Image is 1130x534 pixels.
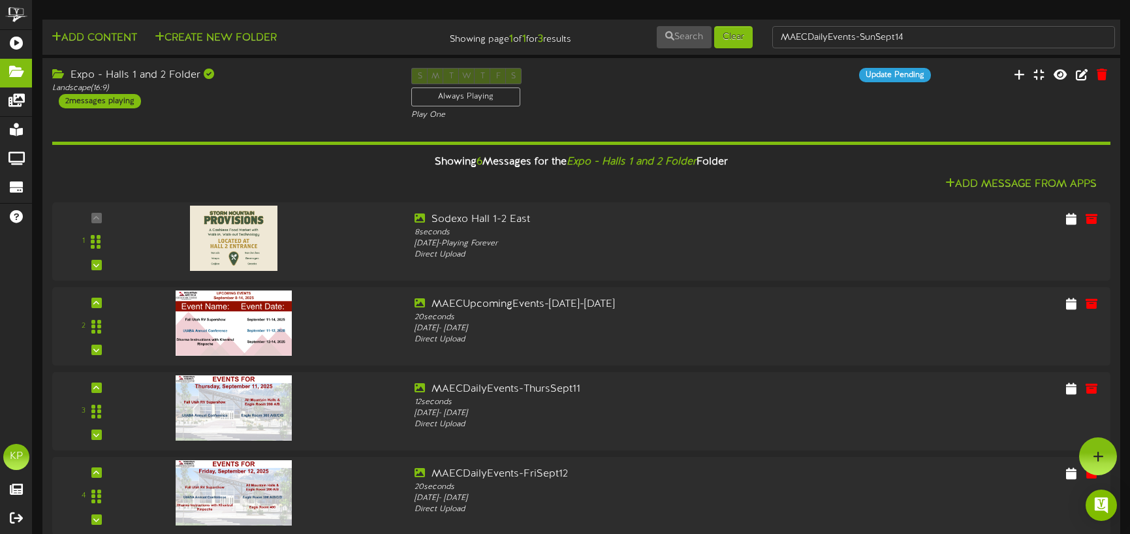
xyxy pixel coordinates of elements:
div: Direct Upload [415,249,836,260]
div: Open Intercom Messenger [1086,490,1117,521]
i: Expo - Halls 1 and 2 Folder [567,156,697,168]
img: aaf7942c-00a9-4953-9d93-98de8d0dc831.jpg [176,375,292,441]
button: Add Message From Apps [941,176,1101,193]
button: Create New Folder [151,30,281,46]
input: -- Search Folders by Name -- [772,26,1115,48]
div: 8 seconds [415,227,836,238]
strong: 3 [538,33,543,45]
strong: 1 [522,33,526,45]
span: 6 [477,156,482,168]
div: Landscape ( 16:9 ) [52,83,392,94]
div: Sodexo Hall 1-2 East [415,212,836,227]
div: Direct Upload [415,419,836,430]
div: Always Playing [411,87,520,106]
div: Direct Upload [415,334,836,345]
div: Update Pending [859,68,931,82]
img: 89f205e7-4113-41a5-856b-fdce2b17b73bmaec_stormmtnprovisions_location-36x481jpghorizontal.jpg [190,206,277,271]
div: MAECDailyEvents-ThursSept11 [415,382,836,397]
div: Expo - Halls 1 and 2 Folder [52,68,392,83]
div: [DATE] - [DATE] [415,323,836,334]
strong: 1 [509,33,513,45]
div: MAECUpcomingEvents-[DATE]-[DATE] [415,297,836,312]
div: 20 seconds [415,482,836,493]
div: Showing page of for results [400,25,581,47]
div: [DATE] - [DATE] [415,493,836,504]
img: b06876ec-56cd-4d2c-9c60-a63ffa8cd66e.jpg [176,460,292,526]
div: Showing Messages for the Folder [42,148,1120,176]
div: KP [3,444,29,470]
div: Direct Upload [415,504,836,515]
div: 12 seconds [415,397,836,408]
div: [DATE] - Playing Forever [415,238,836,249]
img: ff5d2208-2a85-41fc-9bfa-dbc177623d05.jpg [176,291,292,356]
button: Search [657,26,712,48]
div: [DATE] - [DATE] [415,408,836,419]
div: 2 messages playing [59,94,141,108]
div: 20 seconds [415,312,836,323]
div: Play One [411,110,751,121]
button: Clear [714,26,753,48]
div: MAECDailyEvents-FriSept12 [415,467,836,482]
button: Add Content [48,30,141,46]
